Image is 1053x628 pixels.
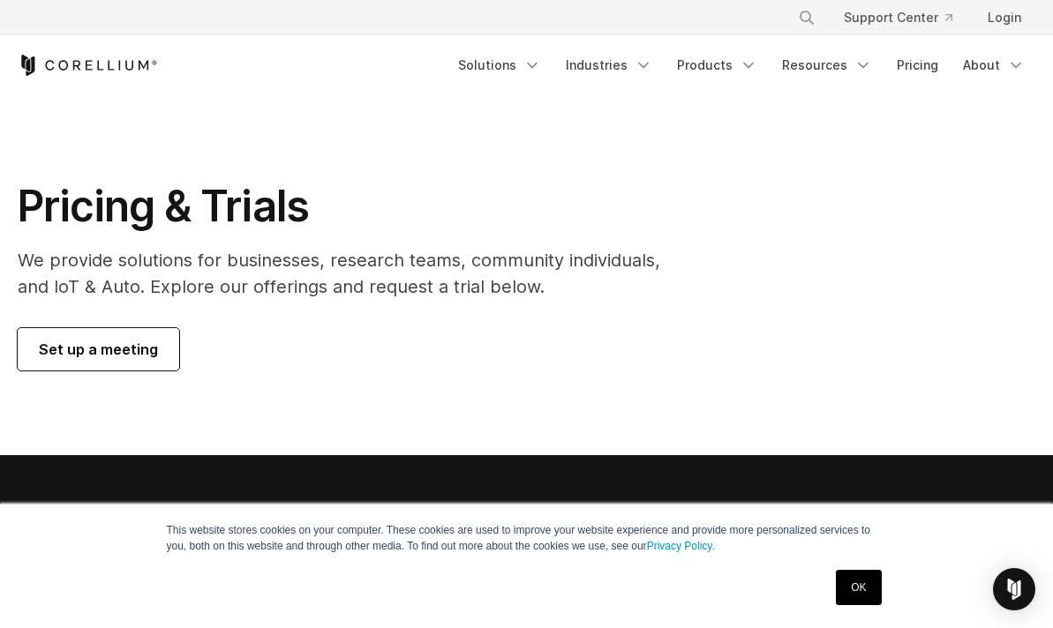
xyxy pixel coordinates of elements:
a: Privacy Policy. [647,540,715,552]
div: Navigation Menu [777,2,1035,34]
p: We provide solutions for businesses, research teams, community individuals, and IoT & Auto. Explo... [18,247,684,300]
a: About [952,49,1035,81]
div: Open Intercom Messenger [993,568,1035,610]
span: Set up a meeting [39,339,158,360]
h1: Pricing & Trials [18,180,684,233]
a: Industries [555,49,663,81]
a: Products [666,49,768,81]
div: Navigation Menu [448,49,1035,81]
a: Pricing [886,49,949,81]
p: This website stores cookies on your computer. These cookies are used to improve your website expe... [167,522,887,554]
a: Solutions [448,49,552,81]
a: Resources [771,49,883,81]
a: Set up a meeting [18,328,179,370]
a: OK [836,570,881,605]
a: Login [974,2,1035,34]
a: Corellium Home [18,55,158,76]
a: Support Center [830,2,967,34]
button: Search [791,2,823,34]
